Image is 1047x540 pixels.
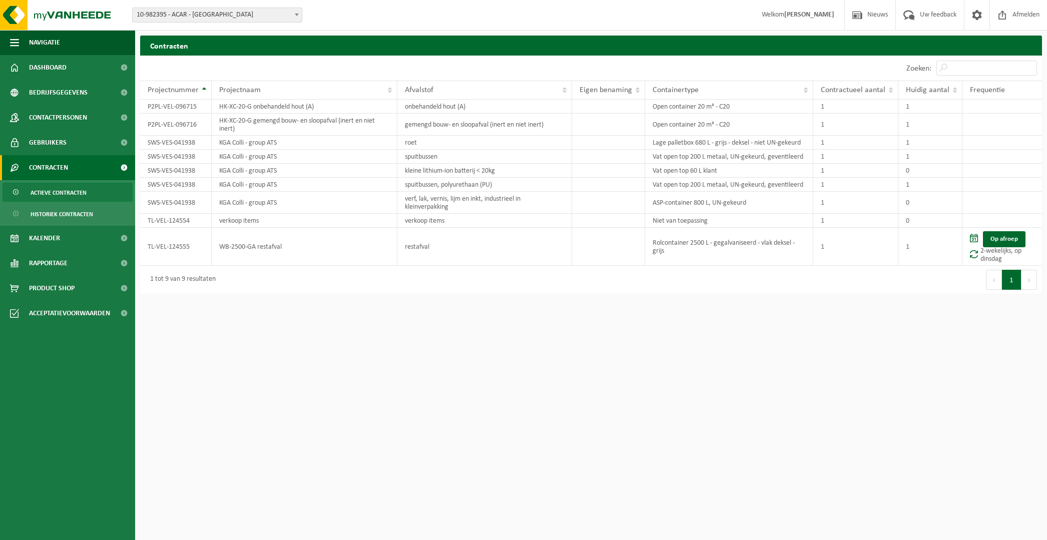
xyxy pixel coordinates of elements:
td: WB-2500-GA restafval [212,228,397,266]
td: 1 [898,100,962,114]
td: KGA Colli - group ATS [212,136,397,150]
td: HK-XC-20-G gemengd bouw- en sloopafval (inert en niet inert) [212,114,397,136]
td: Rolcontainer 2500 L - gegalvaniseerd - vlak deksel - grijs [645,228,813,266]
td: SWS-VES-041938 [140,164,212,178]
span: Navigatie [29,30,60,55]
td: kleine lithium-ion batterij < 20kg [397,164,572,178]
span: Acceptatievoorwaarden [29,301,110,326]
td: KGA Colli - group ATS [212,178,397,192]
td: 0 [898,214,962,228]
td: 1 [813,228,898,266]
td: SWS-VES-041938 [140,136,212,150]
td: HK-XC-20-G onbehandeld hout (A) [212,100,397,114]
td: P2PL-VEL-096715 [140,100,212,114]
span: Actieve contracten [31,183,87,202]
td: 1 [813,214,898,228]
span: Kalender [29,226,60,251]
span: Contactpersonen [29,105,87,130]
td: KGA Colli - group ATS [212,150,397,164]
td: P2PL-VEL-096716 [140,114,212,136]
td: 1 [813,178,898,192]
td: verf, lak, vernis, lijm en inkt, industrieel in kleinverpakking [397,192,572,214]
span: Eigen benaming [580,86,632,94]
td: SWS-VES-041938 [140,178,212,192]
td: Lage palletbox 680 L - grijs - deksel - niet UN-gekeurd [645,136,813,150]
span: Product Shop [29,276,75,301]
td: SWS-VES-041938 [140,192,212,214]
td: 1 [813,114,898,136]
td: onbehandeld hout (A) [397,100,572,114]
td: 1 [898,178,962,192]
button: Previous [986,270,1002,290]
td: TL-VEL-124554 [140,214,212,228]
td: 1 [898,228,962,266]
td: roet [397,136,572,150]
td: KGA Colli - group ATS [212,164,397,178]
td: 1 [898,114,962,136]
a: Op afroep [983,231,1025,247]
label: Zoeken: [906,65,931,73]
td: 1 [813,100,898,114]
td: restafval [397,228,572,266]
strong: [PERSON_NAME] [784,11,834,19]
td: Open container 20 m³ - C20 [645,100,813,114]
td: verkoop items [212,214,397,228]
td: spuitbussen, polyurethaan (PU) [397,178,572,192]
td: 1 [813,150,898,164]
td: TL-VEL-124555 [140,228,212,266]
iframe: chat widget [5,518,167,540]
span: Projectnaam [219,86,261,94]
td: KGA Colli - group ATS [212,192,397,214]
span: Historiek contracten [31,205,93,224]
td: 1 [813,164,898,178]
button: 1 [1002,270,1021,290]
a: Historiek contracten [3,204,133,223]
span: Dashboard [29,55,67,80]
span: Contractueel aantal [821,86,885,94]
span: 10-982395 - ACAR - SINT-NIKLAAS [133,8,302,22]
td: gemengd bouw- en sloopafval (inert en niet inert) [397,114,572,136]
td: 1 [898,136,962,150]
span: Rapportage [29,251,68,276]
div: 1 tot 9 van 9 resultaten [145,271,216,289]
td: 0 [898,164,962,178]
td: spuitbussen [397,150,572,164]
span: Frequentie [970,86,1005,94]
a: Actieve contracten [3,183,133,202]
button: Next [1021,270,1037,290]
td: Vat open top 60 L klant [645,164,813,178]
span: Projectnummer [148,86,199,94]
span: Containertype [653,86,699,94]
td: 0 [898,192,962,214]
td: 1 [813,192,898,214]
h2: Contracten [140,36,1042,55]
td: ASP-container 800 L, UN-gekeurd [645,192,813,214]
td: 1 [898,150,962,164]
span: Afvalstof [405,86,433,94]
span: Contracten [29,155,68,180]
td: Open container 20 m³ - C20 [645,114,813,136]
td: Niet van toepassing [645,214,813,228]
td: verkoop items [397,214,572,228]
span: Gebruikers [29,130,67,155]
td: Vat open top 200 L metaal, UN-gekeurd, geventileerd [645,178,813,192]
span: Huidig aantal [906,86,949,94]
span: 10-982395 - ACAR - SINT-NIKLAAS [132,8,302,23]
span: Bedrijfsgegevens [29,80,88,105]
td: 1 [813,136,898,150]
td: Vat open top 200 L metaal, UN-gekeurd, geventileerd [645,150,813,164]
td: SWS-VES-041938 [140,150,212,164]
td: 2-wekelijks, op dinsdag [962,228,1042,266]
